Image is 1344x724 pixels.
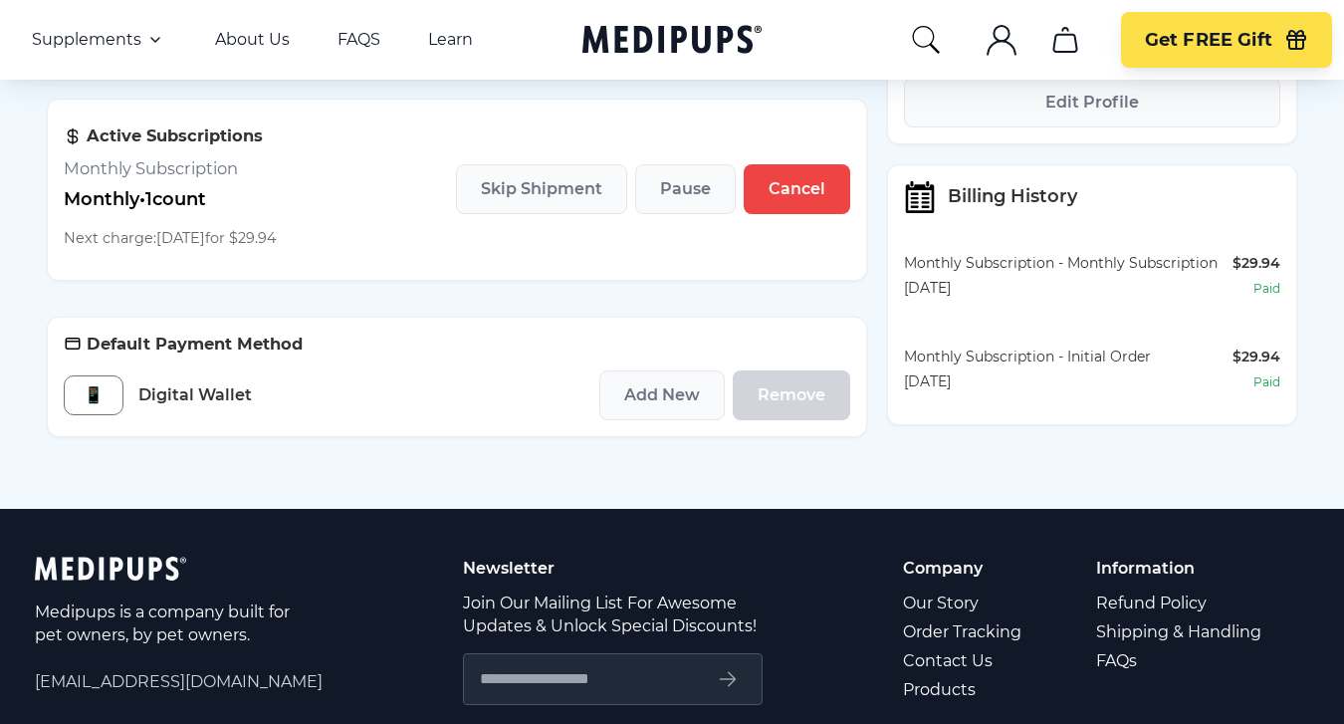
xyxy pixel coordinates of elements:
[903,589,1024,617] a: Our Story
[903,557,1024,580] p: Company
[32,28,167,52] button: Supplements
[1045,93,1139,113] span: Edit Profile
[1232,347,1280,367] div: $29.94
[138,384,252,405] span: Digital Wallet
[904,278,1232,299] div: [DATE]
[624,385,700,405] span: Add New
[1253,371,1280,392] div: paid
[64,375,123,415] div: 📱
[582,21,762,62] a: Medipups
[1096,557,1264,580] p: Information
[337,30,380,50] a: FAQS
[456,164,627,214] button: Skip Shipment
[903,617,1024,646] a: Order Tracking
[910,24,942,56] button: search
[744,164,850,214] button: Cancel
[1096,617,1264,646] a: Shipping & Handling
[904,371,1232,392] div: [DATE]
[1121,12,1332,68] button: Get FREE Gift
[635,164,736,214] button: Pause
[64,228,277,249] p: Next charge: [DATE] for $29.94
[215,30,290,50] a: About Us
[64,189,277,210] p: Monthly • 1 count
[978,16,1025,64] button: account
[35,601,294,646] p: Medipups is a company built for pet owners, by pet owners.
[64,158,277,179] h3: Monthly Subscription
[463,557,763,580] p: Newsletter
[1145,29,1272,52] span: Get FREE Gift
[904,253,1232,274] div: Monthly Subscription - Monthly Subscription
[481,179,602,199] span: Skip Shipment
[660,179,711,199] span: Pause
[428,30,473,50] a: Learn
[1041,16,1089,64] button: cart
[904,78,1280,127] button: Edit Profile
[64,125,277,146] h3: Active Subscriptions
[1096,646,1264,675] a: FAQs
[769,179,825,199] span: Cancel
[903,646,1024,675] a: Contact Us
[1096,589,1264,617] a: Refund Policy
[904,347,1232,367] div: Monthly Subscription - Initial Order
[463,592,763,637] p: Join Our Mailing List For Awesome Updates & Unlock Special Discounts!
[1232,253,1280,274] div: $29.94
[903,675,1024,704] a: Products
[948,186,1077,207] h3: Billing History
[1253,278,1280,299] div: paid
[35,670,323,693] span: [EMAIL_ADDRESS][DOMAIN_NAME]
[64,334,850,355] h3: Default Payment Method
[599,370,725,420] button: Add New
[32,30,141,50] span: Supplements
